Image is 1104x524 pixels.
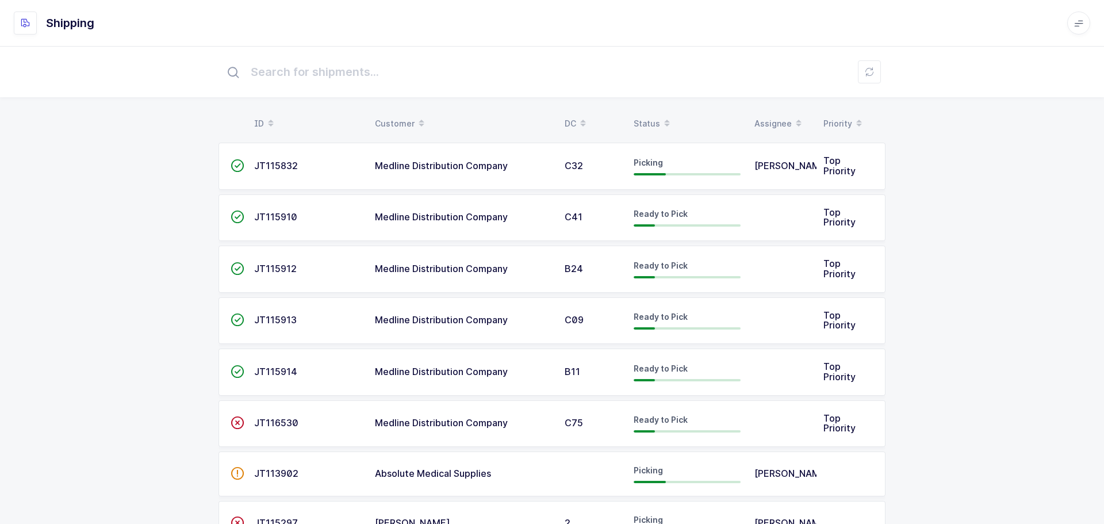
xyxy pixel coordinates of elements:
[375,417,508,429] span: Medline Distribution Company
[254,114,361,133] div: ID
[231,417,244,429] span: 
[823,361,856,383] span: Top Priority
[375,366,508,377] span: Medline Distribution Company
[375,114,551,133] div: Customer
[254,263,297,274] span: JT115912
[231,211,244,223] span: 
[565,114,620,133] div: DC
[823,206,856,228] span: Top Priority
[634,114,741,133] div: Status
[375,211,508,223] span: Medline Distribution Company
[565,160,583,171] span: C32
[375,468,491,479] span: Absolute Medical Supplies
[634,312,688,322] span: Ready to Pick
[823,155,856,177] span: Top Priority
[823,412,856,434] span: Top Priority
[565,314,584,326] span: C09
[254,314,297,326] span: JT115913
[254,160,298,171] span: JT115832
[254,417,298,429] span: JT116530
[375,263,508,274] span: Medline Distribution Company
[231,468,244,479] span: 
[634,465,663,475] span: Picking
[231,314,244,326] span: 
[754,114,810,133] div: Assignee
[375,160,508,171] span: Medline Distribution Company
[634,158,663,167] span: Picking
[565,211,582,223] span: C41
[46,14,94,32] h1: Shipping
[231,160,244,171] span: 
[254,366,297,377] span: JT115914
[254,468,298,479] span: JT113902
[754,160,830,171] span: [PERSON_NAME]
[565,263,583,274] span: B24
[823,258,856,280] span: Top Priority
[254,211,297,223] span: JT115910
[823,114,879,133] div: Priority
[218,53,885,90] input: Search for shipments...
[634,364,688,373] span: Ready to Pick
[823,309,856,331] span: Top Priority
[634,209,688,219] span: Ready to Pick
[565,417,583,429] span: C75
[565,366,580,377] span: B11
[231,366,244,377] span: 
[634,415,688,424] span: Ready to Pick
[754,468,830,479] span: [PERSON_NAME]
[375,314,508,326] span: Medline Distribution Company
[231,263,244,274] span: 
[634,261,688,270] span: Ready to Pick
